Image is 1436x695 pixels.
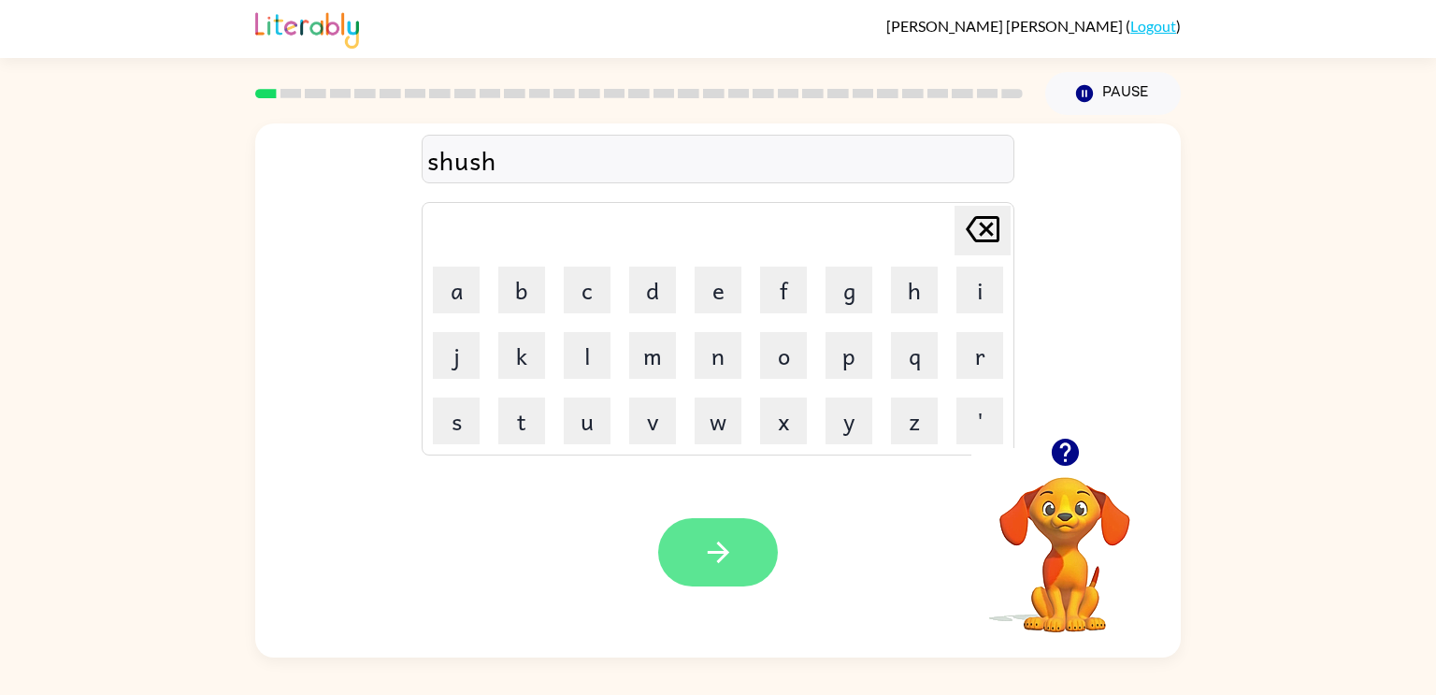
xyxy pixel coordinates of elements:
img: Literably [255,7,359,49]
button: t [498,398,545,444]
button: y [826,398,872,444]
div: ( ) [886,17,1181,35]
button: q [891,332,938,379]
button: x [760,398,807,444]
button: s [433,398,480,444]
button: p [826,332,872,379]
button: v [629,398,676,444]
button: j [433,332,480,379]
button: Pause [1045,72,1181,115]
button: e [695,267,741,313]
a: Logout [1130,17,1176,35]
button: i [956,267,1003,313]
button: o [760,332,807,379]
button: u [564,398,610,444]
button: z [891,398,938,444]
button: w [695,398,741,444]
button: g [826,267,872,313]
button: d [629,267,676,313]
button: l [564,332,610,379]
div: shush [427,140,1009,180]
span: [PERSON_NAME] [PERSON_NAME] [886,17,1126,35]
video: Your browser must support playing .mp4 files to use Literably. Please try using another browser. [971,448,1158,635]
button: r [956,332,1003,379]
button: f [760,267,807,313]
button: k [498,332,545,379]
button: m [629,332,676,379]
button: b [498,267,545,313]
button: a [433,267,480,313]
button: c [564,267,610,313]
button: h [891,267,938,313]
button: ' [956,398,1003,444]
button: n [695,332,741,379]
